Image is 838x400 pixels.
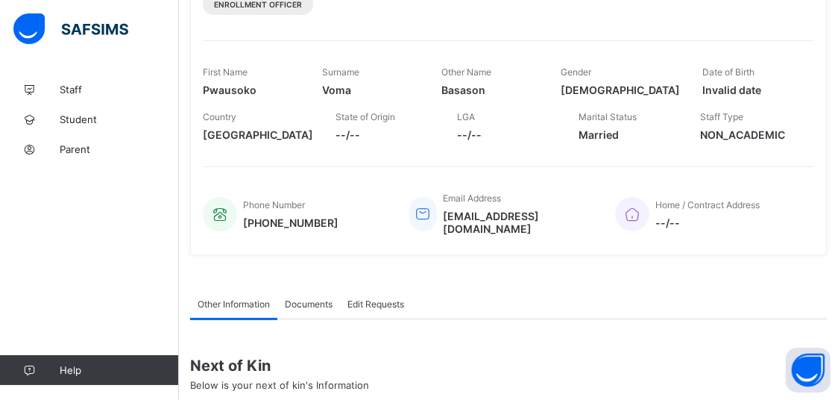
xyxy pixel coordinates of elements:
[443,210,593,235] span: [EMAIL_ADDRESS][DOMAIN_NAME]
[335,128,435,141] span: --/--
[335,111,395,122] span: State of Origin
[13,13,128,45] img: safsims
[443,193,501,204] span: Email Address
[60,364,178,376] span: Help
[579,111,637,122] span: Marital Status
[702,84,799,96] span: Invalid date
[700,128,799,141] span: NON_ACADEMIC
[700,111,743,122] span: Staff Type
[655,216,760,229] span: --/--
[347,299,404,310] span: Edit Requests
[60,113,179,125] span: Student
[655,199,760,210] span: Home / Contract Address
[285,299,333,310] span: Documents
[203,84,300,96] span: Pwausoko
[441,84,538,96] span: Basason
[322,66,359,78] span: Surname
[190,357,827,375] span: Next of Kin
[786,348,831,393] button: Open asap
[322,84,419,96] span: Voma
[457,111,475,122] span: LGA
[190,379,369,391] span: Below is your next of kin's Information
[561,66,591,78] span: Gender
[60,84,179,96] span: Staff
[561,84,680,96] span: [DEMOGRAPHIC_DATA]
[203,128,313,141] span: [GEOGRAPHIC_DATA]
[203,111,236,122] span: Country
[441,66,491,78] span: Other Name
[579,128,678,141] span: Married
[203,66,248,78] span: First Name
[243,199,305,210] span: Phone Number
[243,216,338,229] span: [PHONE_NUMBER]
[60,143,179,155] span: Parent
[198,299,270,310] span: Other Information
[702,66,754,78] span: Date of Birth
[457,128,556,141] span: --/--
